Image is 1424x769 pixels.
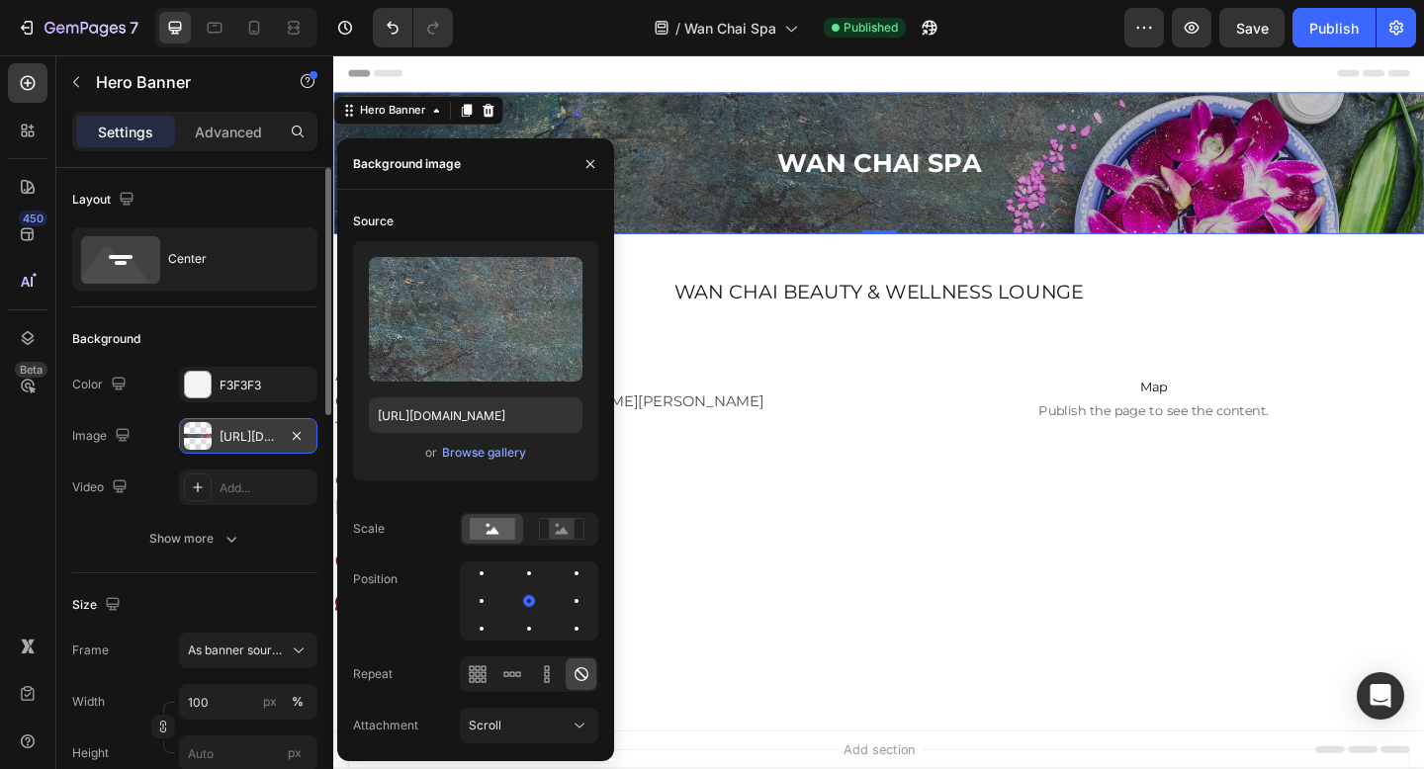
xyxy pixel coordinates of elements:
div: Image [72,423,134,450]
div: Background image [353,155,461,173]
div: Open Intercom Messenger [1357,672,1404,720]
button: 7 [8,8,147,47]
button: As banner source [179,633,317,668]
button: Publish [1292,8,1376,47]
p: 7 [130,16,138,40]
input: px% [179,684,317,720]
span: Published [844,19,898,37]
button: Browse gallery [441,443,527,463]
div: 450 [19,211,47,226]
div: Show more [149,529,241,549]
div: Video [72,474,132,501]
div: Source [353,213,394,230]
button: Show more [72,521,317,556]
div: Browse gallery [442,444,526,462]
label: Width [72,693,105,711]
div: Undo/Redo [373,8,453,47]
input: https://example.com/image.jpg [369,397,582,433]
p: Advanced [195,122,262,142]
div: Attachment [353,717,418,734]
button: % [258,690,282,714]
p: Settings [98,122,153,142]
button: Scroll [460,708,598,743]
div: Publish [1309,18,1359,39]
div: Position [353,570,398,588]
div: px [263,693,277,711]
span: Scroll [469,718,501,732]
label: Height [72,744,109,762]
div: Background [72,330,140,348]
img: preview-image [369,257,582,382]
span: Publish the page to see the content. [597,377,1187,396]
span: px [288,745,302,760]
div: Layout [72,187,138,214]
div: Center [168,236,289,282]
div: Beta [15,362,47,378]
div: F3F3F3 [220,377,312,394]
div: Add... [220,479,312,497]
div: Color [72,372,131,398]
div: Size [72,592,125,619]
p: Hero Banner [96,70,264,94]
div: Scale [353,520,385,538]
div: [URL][DOMAIN_NAME] [220,428,277,446]
div: Repeat [353,665,393,683]
span: / [675,18,680,39]
button: px [286,690,310,714]
span: Save [1236,20,1269,37]
span: As banner source [188,641,285,659]
label: Frame [72,641,109,659]
button: Save [1219,8,1285,47]
div: % [292,693,304,711]
span: Map [597,349,1187,373]
iframe: Design area [333,55,1424,769]
span: or [425,441,437,465]
span: Wan Chai Spa [684,18,776,39]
